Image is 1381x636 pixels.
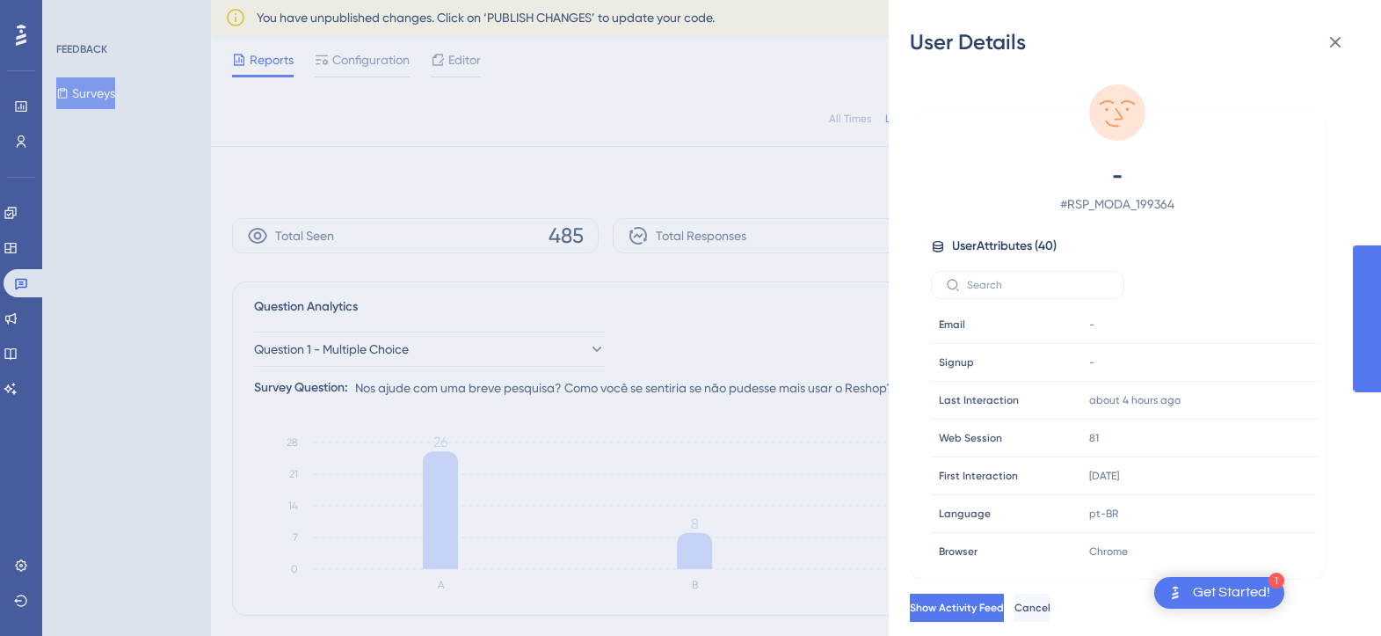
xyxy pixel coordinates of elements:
time: about 4 hours ago [1089,394,1181,406]
span: Last Interaction [939,393,1019,407]
span: First Interaction [939,469,1018,483]
span: Show Activity Feed [910,601,1004,615]
div: User Details [910,28,1360,56]
span: - [1089,355,1094,369]
span: - [963,162,1272,190]
span: Web Session [939,431,1002,445]
span: User Attributes ( 40 ) [952,236,1057,257]
button: Show Activity Feed [910,594,1004,622]
span: # RSP_MODA_199364 [963,194,1272,215]
span: Browser [939,545,978,559]
time: [DATE] [1089,470,1119,482]
span: Cancel [1014,601,1050,615]
span: Chrome [1089,545,1128,559]
span: Signup [939,355,974,369]
img: launcher-image-alternative-text [1165,582,1186,603]
span: Email [939,318,965,332]
div: Open Get Started! checklist, remaining modules: 1 [1154,577,1284,609]
span: pt-BR [1089,507,1118,521]
div: Get Started! [1193,583,1270,603]
button: Cancel [1014,594,1050,622]
iframe: UserGuiding AI Assistant Launcher [1307,567,1360,619]
div: 1 [1268,573,1284,588]
input: Search [967,279,1109,291]
span: - [1089,318,1094,332]
span: 81 [1089,431,1099,445]
span: Language [939,507,991,521]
